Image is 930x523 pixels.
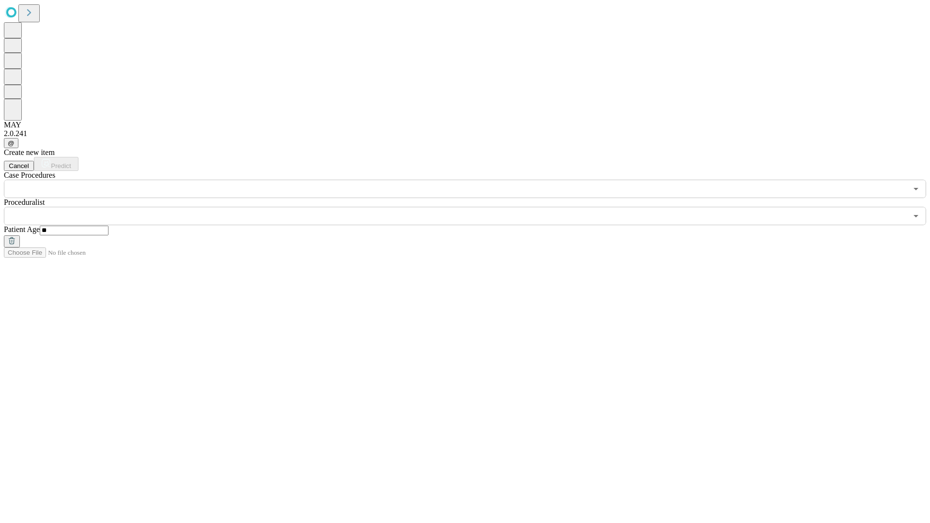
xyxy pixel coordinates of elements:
[51,162,71,169] span: Predict
[4,148,55,156] span: Create new item
[4,161,34,171] button: Cancel
[4,129,926,138] div: 2.0.241
[909,209,923,223] button: Open
[909,182,923,196] button: Open
[9,162,29,169] span: Cancel
[4,225,40,233] span: Patient Age
[4,138,18,148] button: @
[4,121,926,129] div: MAY
[4,171,55,179] span: Scheduled Procedure
[34,157,78,171] button: Predict
[4,198,45,206] span: Proceduralist
[8,139,15,147] span: @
